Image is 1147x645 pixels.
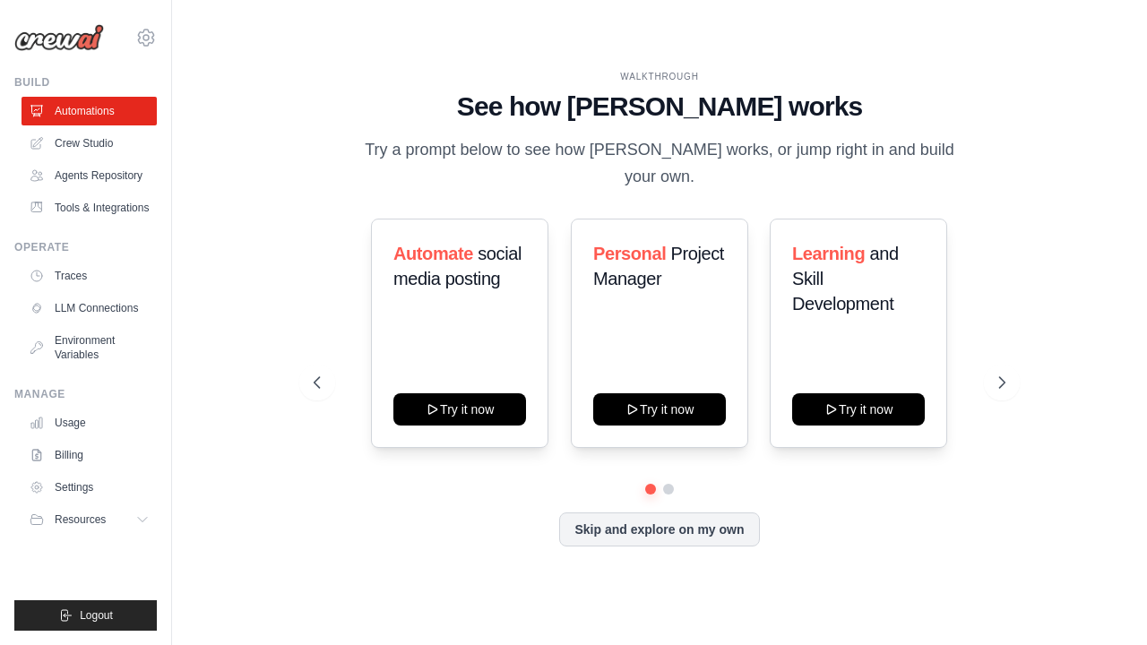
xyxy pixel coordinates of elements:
span: and Skill Development [792,244,899,314]
a: LLM Connections [22,294,157,322]
a: Automations [22,97,157,125]
a: Environment Variables [22,326,157,369]
span: Resources [55,512,106,527]
div: Operate [14,240,157,254]
button: Resources [22,505,157,534]
span: Learning [792,244,865,263]
span: Automate [393,244,473,263]
a: Agents Repository [22,161,157,190]
a: Crew Studio [22,129,157,158]
a: Billing [22,441,157,469]
a: Settings [22,473,157,502]
button: Try it now [792,393,925,426]
div: Manage [14,387,157,401]
a: Tools & Integrations [22,193,157,222]
img: Logo [14,24,104,51]
button: Logout [14,600,157,631]
div: WALKTHROUGH [314,70,1005,83]
button: Skip and explore on my own [559,512,759,546]
span: social media posting [393,244,522,288]
span: Personal [593,244,666,263]
p: Try a prompt below to see how [PERSON_NAME] works, or jump right in and build your own. [358,137,961,190]
div: Build [14,75,157,90]
button: Try it now [593,393,726,426]
a: Usage [22,408,157,437]
h1: See how [PERSON_NAME] works [314,90,1005,123]
span: Project Manager [593,244,724,288]
a: Traces [22,262,157,290]
span: Logout [80,608,113,623]
iframe: Chat Widget [1057,559,1147,645]
button: Try it now [393,393,526,426]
